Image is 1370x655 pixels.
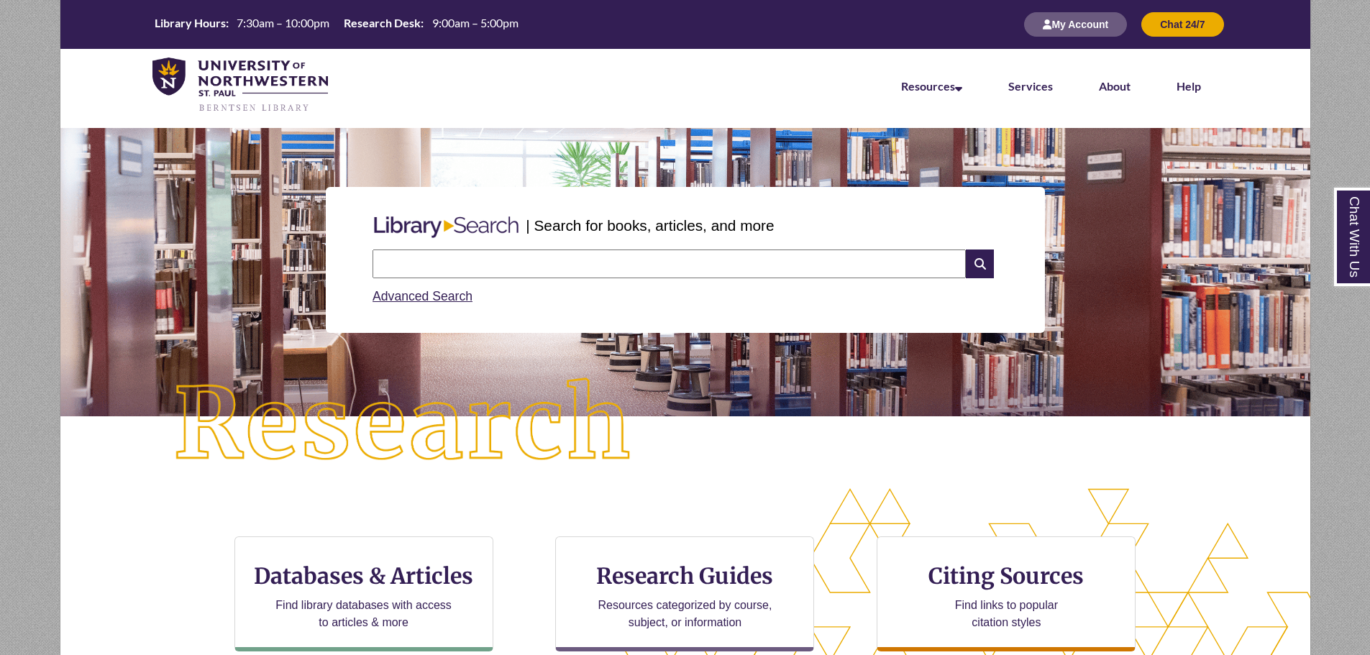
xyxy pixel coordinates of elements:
span: 7:30am – 10:00pm [237,16,329,29]
h3: Citing Sources [919,562,1095,590]
p: Resources categorized by course, subject, or information [591,597,779,631]
a: Citing Sources Find links to popular citation styles [877,536,1136,651]
a: Chat 24/7 [1141,18,1223,30]
img: Research [122,327,685,523]
a: Services [1008,79,1053,93]
i: Search [966,249,993,278]
img: Libary Search [367,211,526,244]
a: Hours Today [149,15,524,35]
p: | Search for books, articles, and more [526,214,774,237]
span: 9:00am – 5:00pm [432,16,519,29]
a: Databases & Articles Find library databases with access to articles & more [234,536,493,651]
a: My Account [1024,18,1127,30]
button: My Account [1024,12,1127,37]
h3: Research Guides [567,562,802,590]
img: UNWSP Library Logo [152,58,329,114]
table: Hours Today [149,15,524,33]
p: Find links to popular citation styles [936,597,1077,631]
h3: Databases & Articles [247,562,481,590]
p: Find library databases with access to articles & more [270,597,457,631]
a: Resources [901,79,962,93]
a: Research Guides Resources categorized by course, subject, or information [555,536,814,651]
button: Chat 24/7 [1141,12,1223,37]
th: Research Desk: [338,15,426,31]
th: Library Hours: [149,15,231,31]
a: About [1099,79,1131,93]
a: Help [1177,79,1201,93]
a: Advanced Search [373,289,472,303]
